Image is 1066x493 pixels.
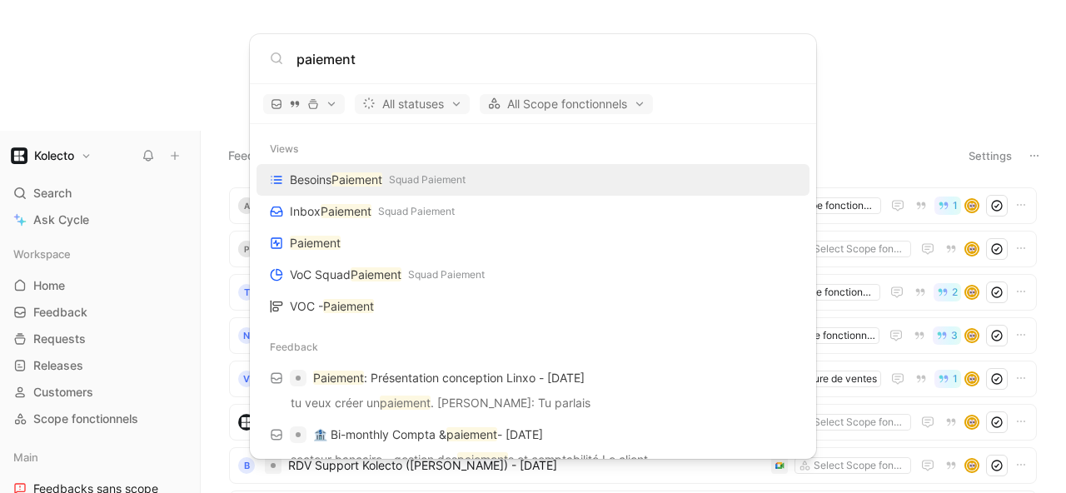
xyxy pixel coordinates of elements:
[355,94,470,114] button: All statuses
[257,227,809,259] a: Paiement
[257,164,809,196] a: BesoinsPaiementSquad Paiement
[290,172,331,187] span: Besoins
[487,94,645,114] span: All Scope fonctionnels
[480,94,653,114] button: All Scope fonctionnels
[257,291,809,322] a: VOC -Paiement
[290,236,341,250] mark: Paiement
[257,419,809,476] a: 🏦 Bi-monthly Compta &paiement- [DATE]secteur bancaire - gestion despaiements et comptabilité Le c...
[290,267,351,281] span: VoC Squad
[257,259,809,291] a: VoC SquadPaiementSquad Paiement
[257,362,809,419] a: Paiement: Présentation conception Linxo - [DATE]tu veux créer unpaiement. [PERSON_NAME]: Tu parlais
[313,368,585,388] p: : Présentation conception Linxo - [DATE]
[362,94,462,114] span: All statuses
[290,204,321,218] span: Inbox
[408,266,485,283] span: Squad Paiement
[321,204,371,218] mark: Paiement
[389,172,466,188] span: Squad Paiement
[380,396,431,410] mark: paiement
[290,299,323,313] span: VOC -
[262,393,804,418] p: tu veux créer un . [PERSON_NAME]: Tu parlais
[351,267,401,281] mark: Paiement
[446,427,497,441] mark: paiement
[262,450,804,475] p: secteur bancaire - gestion des s et comptabilité Le client
[323,299,374,313] mark: Paiement
[313,425,543,445] p: 🏦 Bi-monthly Compta & - [DATE]
[457,452,508,466] mark: paiement
[313,371,364,385] mark: Paiement
[250,332,816,362] div: Feedback
[250,134,816,164] div: Views
[378,203,455,220] span: Squad Paiement
[331,172,382,187] mark: Paiement
[296,49,796,69] input: Type a command or search anything
[257,196,809,227] a: InboxPaiementSquad Paiement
